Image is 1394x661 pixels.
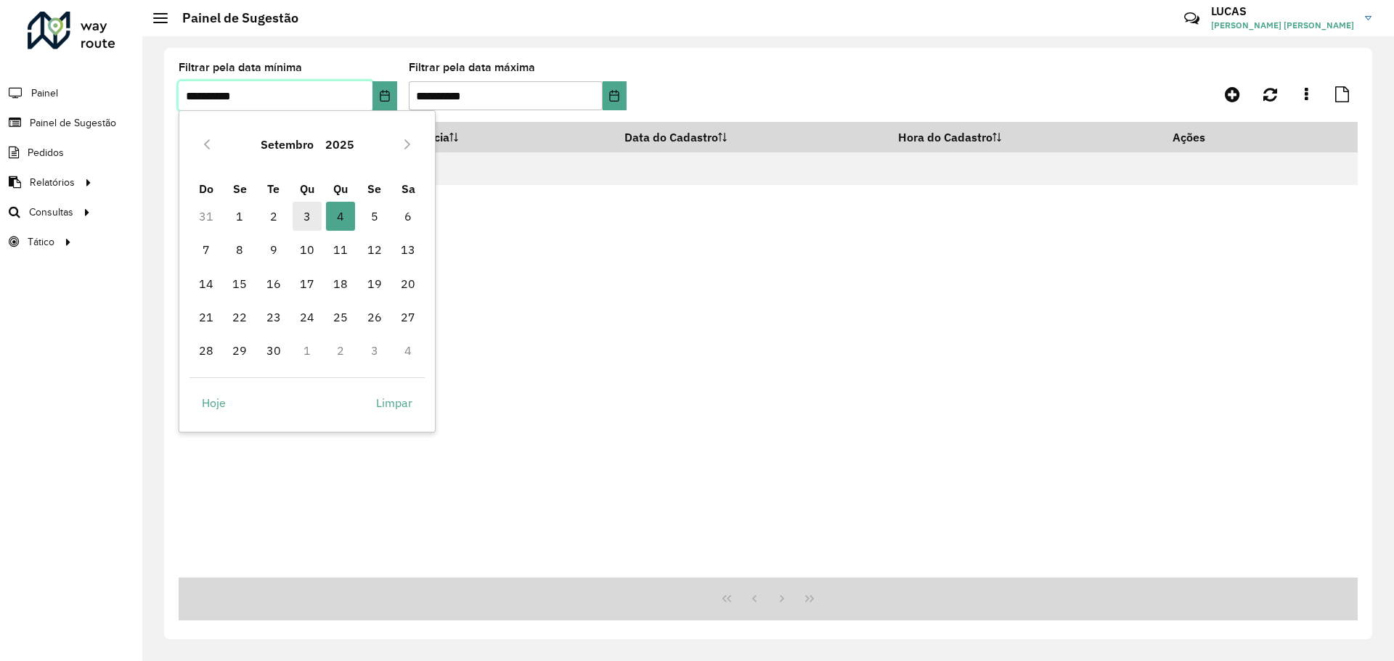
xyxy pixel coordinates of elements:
span: 26 [360,303,389,332]
td: 3 [358,334,391,367]
span: Qu [333,181,348,196]
span: 11 [326,235,355,264]
td: 7 [189,233,223,266]
span: 25 [326,303,355,332]
button: Choose Month [255,127,319,162]
span: Limpar [376,394,412,411]
td: 31 [189,200,223,233]
span: [PERSON_NAME] [PERSON_NAME] [1211,19,1354,32]
td: 13 [391,233,425,266]
span: 8 [225,235,254,264]
h3: LUCAS [1211,4,1354,18]
span: 22 [225,303,254,332]
span: Qu [300,181,314,196]
td: 19 [358,267,391,300]
td: 28 [189,334,223,367]
span: 3 [293,202,322,231]
td: 11 [324,233,357,266]
td: 10 [290,233,324,266]
td: 25 [324,300,357,334]
span: 7 [192,235,221,264]
td: 26 [358,300,391,334]
label: Filtrar pela data máxima [409,59,535,76]
span: 4 [326,202,355,231]
label: Filtrar pela data mínima [179,59,302,76]
td: 24 [290,300,324,334]
td: 18 [324,267,357,300]
span: 28 [192,336,221,365]
span: Se [233,181,247,196]
td: 20 [391,267,425,300]
td: 22 [223,300,256,334]
span: 13 [394,235,423,264]
td: 1 [223,200,256,233]
td: 8 [223,233,256,266]
span: 21 [192,303,221,332]
a: Contato Rápido [1176,3,1207,34]
span: Te [267,181,280,196]
span: 17 [293,269,322,298]
button: Choose Date [372,81,396,110]
span: 15 [225,269,254,298]
td: 6 [391,200,425,233]
td: 14 [189,267,223,300]
td: 3 [290,200,324,233]
td: 27 [391,300,425,334]
th: Hora do Cadastro [888,122,1163,152]
td: Nenhum registro encontrado [179,152,1358,185]
td: 23 [256,300,290,334]
th: Data de Vigência [350,122,615,152]
td: 16 [256,267,290,300]
span: 27 [394,303,423,332]
span: 14 [192,269,221,298]
span: Pedidos [28,145,64,160]
td: 4 [324,200,357,233]
td: 17 [290,267,324,300]
span: Consultas [29,205,73,220]
th: Ações [1162,122,1250,152]
td: 2 [324,334,357,367]
span: 9 [259,235,288,264]
button: Next Month [396,133,419,156]
div: Choose Date [179,110,436,432]
span: Tático [28,234,54,250]
button: Choose Year [319,127,360,162]
span: 23 [259,303,288,332]
span: 24 [293,303,322,332]
span: Hoje [202,394,226,411]
button: Hoje [189,388,238,417]
span: 6 [394,202,423,231]
span: 2 [259,202,288,231]
span: 18 [326,269,355,298]
td: 5 [358,200,391,233]
span: Do [199,181,213,196]
td: 29 [223,334,256,367]
button: Limpar [364,388,425,417]
td: 1 [290,334,324,367]
span: Painel de Sugestão [30,115,116,131]
h2: Painel de Sugestão [168,10,298,26]
span: 20 [394,269,423,298]
span: 29 [225,336,254,365]
td: 2 [256,200,290,233]
td: 4 [391,334,425,367]
span: Se [367,181,381,196]
button: Choose Date [603,81,627,110]
button: Previous Month [195,133,219,156]
span: Sa [402,181,415,196]
td: 15 [223,267,256,300]
span: 10 [293,235,322,264]
span: 12 [360,235,389,264]
span: Painel [31,86,58,101]
span: 16 [259,269,288,298]
td: 30 [256,334,290,367]
td: 12 [358,233,391,266]
span: 1 [225,202,254,231]
td: 21 [189,300,223,334]
span: Relatórios [30,175,75,190]
span: 30 [259,336,288,365]
span: 5 [360,202,389,231]
td: 9 [256,233,290,266]
span: 19 [360,269,389,298]
th: Data do Cadastro [615,122,888,152]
